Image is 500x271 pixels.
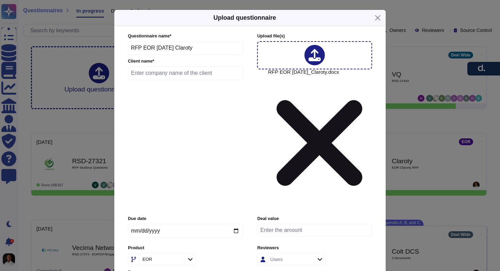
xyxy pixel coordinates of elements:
[128,217,243,221] label: Due date
[128,224,243,238] input: Due date
[143,257,152,261] div: EOR
[372,13,383,23] button: Close
[268,69,371,211] span: RFP EOR [DATE]_Claroty.docx
[128,34,243,38] label: Questionnaire name
[128,41,243,55] input: Enter questionnaire name
[213,13,276,22] h5: Upload questionnaire
[257,217,372,221] label: Deal value
[128,66,243,80] input: Enter company name of the client
[128,59,243,64] label: Client name
[128,246,243,250] label: Product
[257,224,372,237] input: Enter the amount
[257,33,285,38] span: Upload file (s)
[270,257,283,262] div: Users
[257,246,372,250] label: Reviewers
